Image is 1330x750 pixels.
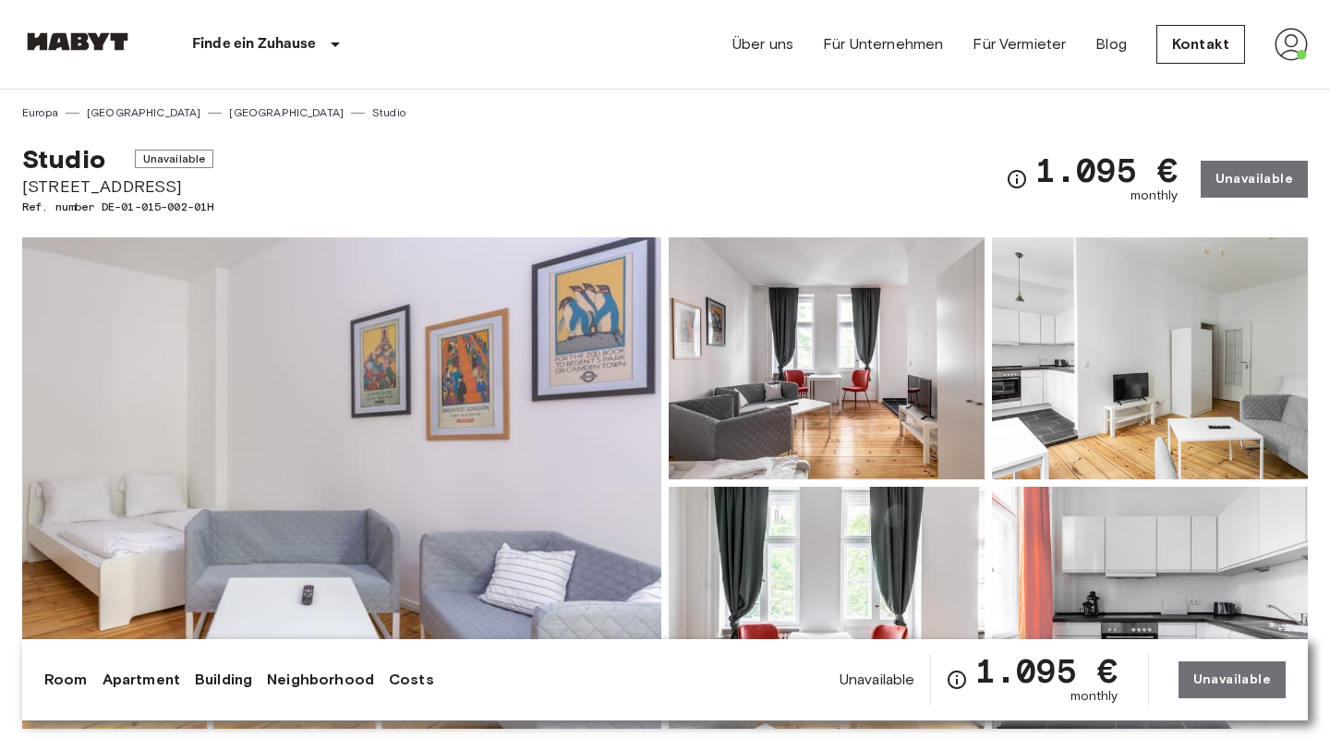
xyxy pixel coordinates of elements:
span: Unavailable [840,670,915,690]
img: Picture of unit DE-01-015-002-01H [992,487,1308,729]
a: [GEOGRAPHIC_DATA] [87,104,201,121]
span: Unavailable [135,150,214,168]
a: Für Vermieter [973,33,1066,55]
img: avatar [1275,28,1308,61]
a: Über uns [732,33,793,55]
a: Studio [372,104,405,121]
img: Picture of unit DE-01-015-002-01H [992,237,1308,479]
img: Habyt [22,32,133,51]
a: Costs [389,669,434,691]
span: Studio [22,143,105,175]
img: Picture of unit DE-01-015-002-01H [669,487,985,729]
span: monthly [1130,187,1179,205]
span: monthly [1070,687,1118,706]
span: [STREET_ADDRESS] [22,175,213,199]
a: Blog [1095,33,1127,55]
a: Neighborhood [267,669,374,691]
span: 1.095 € [975,654,1118,687]
span: Ref. number DE-01-015-002-01H [22,199,213,215]
a: Kontakt [1156,25,1245,64]
img: Picture of unit DE-01-015-002-01H [669,237,985,479]
a: [GEOGRAPHIC_DATA] [229,104,344,121]
p: Finde ein Zuhause [192,33,317,55]
span: 1.095 € [1035,153,1179,187]
a: Apartment [103,669,180,691]
img: Marketing picture of unit DE-01-015-002-01H [22,237,661,729]
svg: Check cost overview for full price breakdown. Please note that discounts apply to new joiners onl... [946,669,968,691]
svg: Check cost overview for full price breakdown. Please note that discounts apply to new joiners onl... [1006,168,1028,190]
a: Room [44,669,88,691]
a: Für Unternehmen [823,33,943,55]
a: Building [195,669,252,691]
a: Europa [22,104,58,121]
